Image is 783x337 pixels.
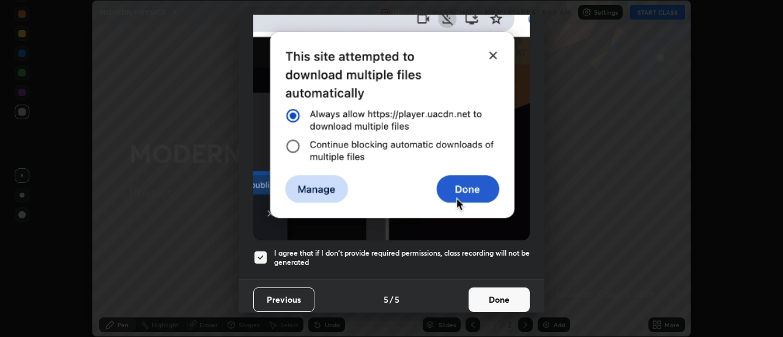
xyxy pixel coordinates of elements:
h5: I agree that if I don't provide required permissions, class recording will not be generated [274,248,530,267]
h4: 5 [384,293,388,306]
button: Done [469,287,530,312]
h4: 5 [395,293,399,306]
button: Previous [253,287,314,312]
h4: / [390,293,393,306]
